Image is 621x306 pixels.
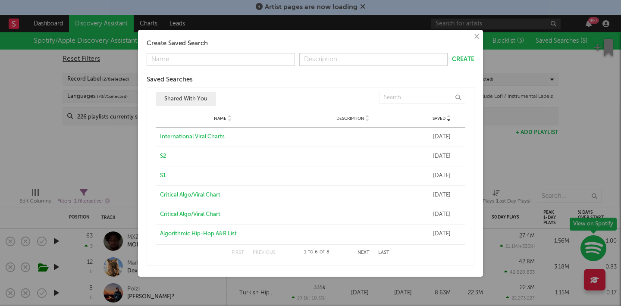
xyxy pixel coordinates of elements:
[452,56,474,62] button: Create
[299,53,448,66] input: Description
[471,32,481,41] button: ×
[420,230,463,238] div: [DATE]
[253,250,276,255] button: Previous
[420,133,463,141] div: [DATE]
[156,92,216,106] button: Shared With You
[320,250,325,254] span: of
[160,230,286,238] a: Algorithmic Hip-Hop A&R List
[293,247,340,258] div: 1 6 8
[379,92,465,104] input: Search...
[358,250,370,255] button: Next
[160,172,286,180] a: S1
[433,116,445,121] span: Saved
[420,172,463,180] div: [DATE]
[160,152,286,161] a: S2
[420,210,463,219] div: [DATE]
[147,53,295,66] input: Name
[160,191,286,200] a: Critical Algo/Viral Chart
[420,152,463,161] div: [DATE]
[147,38,474,49] div: Create Saved Search
[160,133,286,141] a: International Viral Charts
[214,116,226,121] span: Name
[378,250,389,255] button: Last
[232,250,244,255] button: First
[160,210,286,219] a: Critical Algo/Viral Chart
[147,75,474,85] div: Saved Searches
[336,116,364,121] span: Description
[308,250,313,254] span: to
[420,191,463,200] div: [DATE]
